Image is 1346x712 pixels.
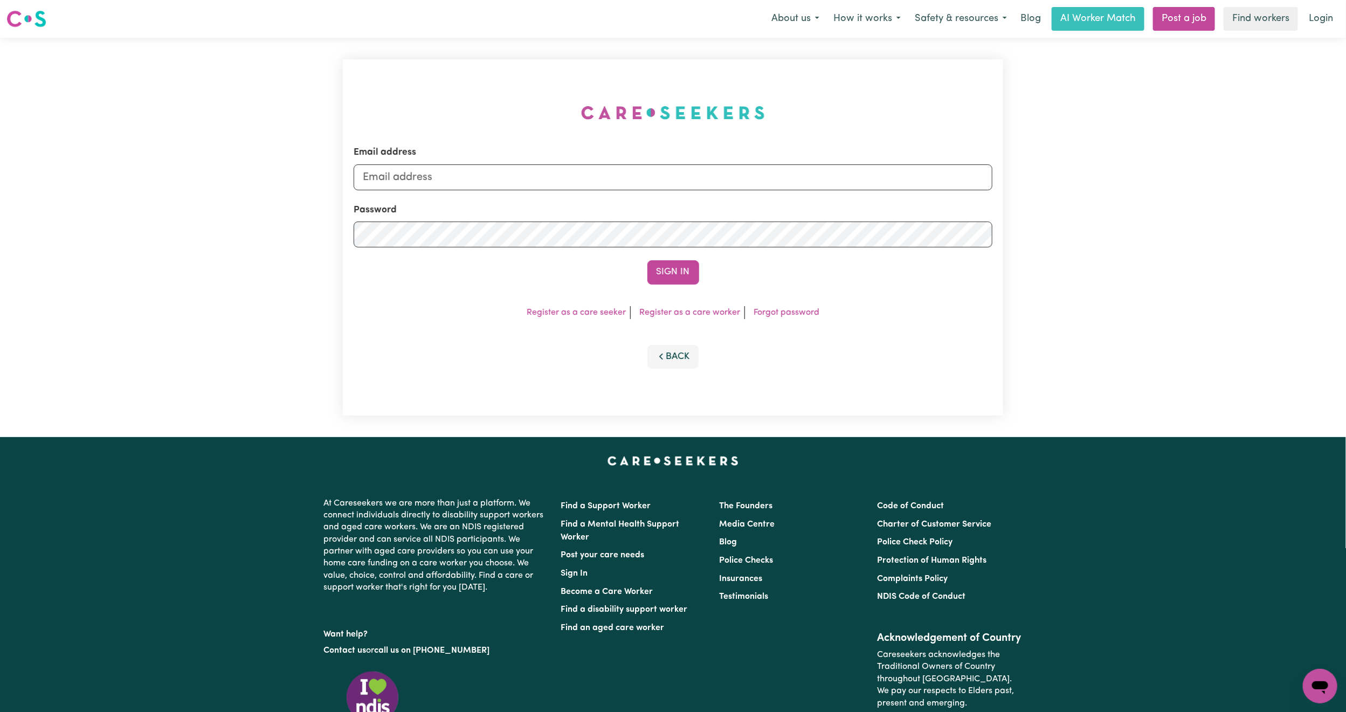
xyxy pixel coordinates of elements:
[561,520,680,542] a: Find a Mental Health Support Worker
[6,9,46,29] img: Careseekers logo
[1014,7,1047,31] a: Blog
[719,520,775,529] a: Media Centre
[1224,7,1298,31] a: Find workers
[719,502,772,510] a: The Founders
[1302,7,1340,31] a: Login
[764,8,826,30] button: About us
[324,646,367,655] a: Contact us
[877,538,952,547] a: Police Check Policy
[1153,7,1215,31] a: Post a job
[877,556,986,565] a: Protection of Human Rights
[877,575,948,583] a: Complaints Policy
[561,624,665,632] a: Find an aged care worker
[877,502,944,510] a: Code of Conduct
[647,260,699,284] button: Sign In
[719,538,737,547] a: Blog
[719,575,762,583] a: Insurances
[1052,7,1144,31] a: AI Worker Match
[561,605,688,614] a: Find a disability support worker
[1303,669,1337,703] iframe: Button to launch messaging window, conversation in progress
[324,640,548,661] p: or
[354,203,397,217] label: Password
[719,592,768,601] a: Testimonials
[375,646,490,655] a: call us on [PHONE_NUMBER]
[719,556,773,565] a: Police Checks
[877,520,991,529] a: Charter of Customer Service
[561,569,588,578] a: Sign In
[354,146,416,160] label: Email address
[324,624,548,640] p: Want help?
[561,502,651,510] a: Find a Support Worker
[908,8,1014,30] button: Safety & resources
[324,493,548,598] p: At Careseekers we are more than just a platform. We connect individuals directly to disability su...
[527,308,626,317] a: Register as a care seeker
[877,632,1022,645] h2: Acknowledgement of Country
[608,457,738,465] a: Careseekers home page
[877,592,965,601] a: NDIS Code of Conduct
[561,551,645,559] a: Post your care needs
[754,308,819,317] a: Forgot password
[826,8,908,30] button: How it works
[647,345,699,369] button: Back
[6,6,46,31] a: Careseekers logo
[354,164,992,190] input: Email address
[639,308,740,317] a: Register as a care worker
[561,587,653,596] a: Become a Care Worker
